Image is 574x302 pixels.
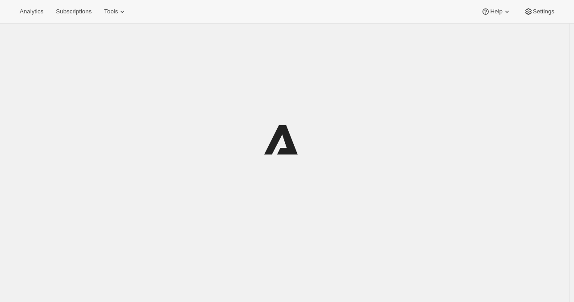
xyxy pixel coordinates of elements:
[56,8,92,15] span: Subscriptions
[533,8,554,15] span: Settings
[104,8,118,15] span: Tools
[14,5,49,18] button: Analytics
[99,5,132,18] button: Tools
[20,8,43,15] span: Analytics
[50,5,97,18] button: Subscriptions
[519,5,560,18] button: Settings
[490,8,502,15] span: Help
[476,5,516,18] button: Help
